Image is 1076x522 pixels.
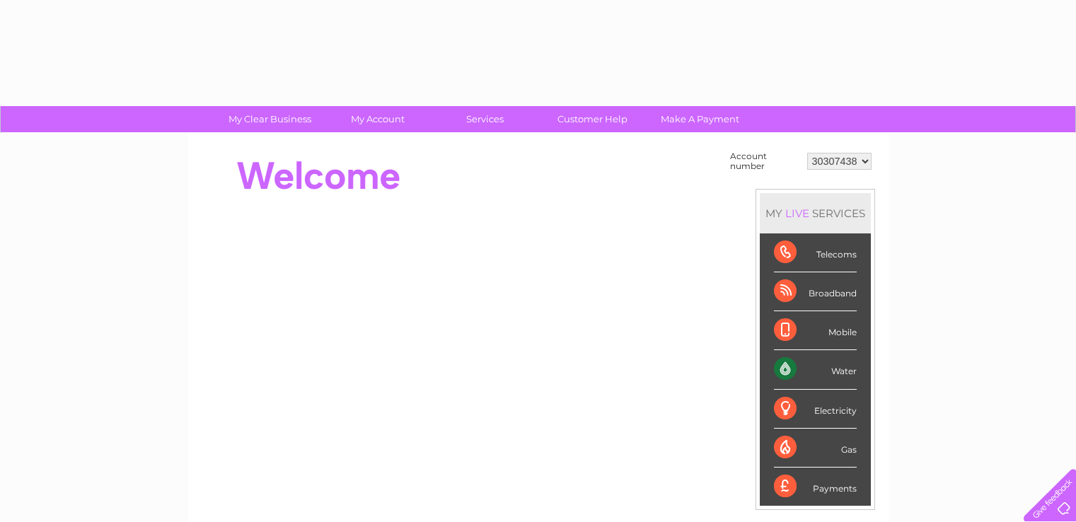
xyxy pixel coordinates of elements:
[782,207,812,220] div: LIVE
[774,429,857,468] div: Gas
[760,193,871,233] div: MY SERVICES
[774,390,857,429] div: Electricity
[319,106,436,132] a: My Account
[774,272,857,311] div: Broadband
[774,233,857,272] div: Telecoms
[534,106,651,132] a: Customer Help
[427,106,543,132] a: Services
[774,350,857,389] div: Water
[642,106,758,132] a: Make A Payment
[212,106,328,132] a: My Clear Business
[774,311,857,350] div: Mobile
[774,468,857,506] div: Payments
[727,148,804,175] td: Account number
